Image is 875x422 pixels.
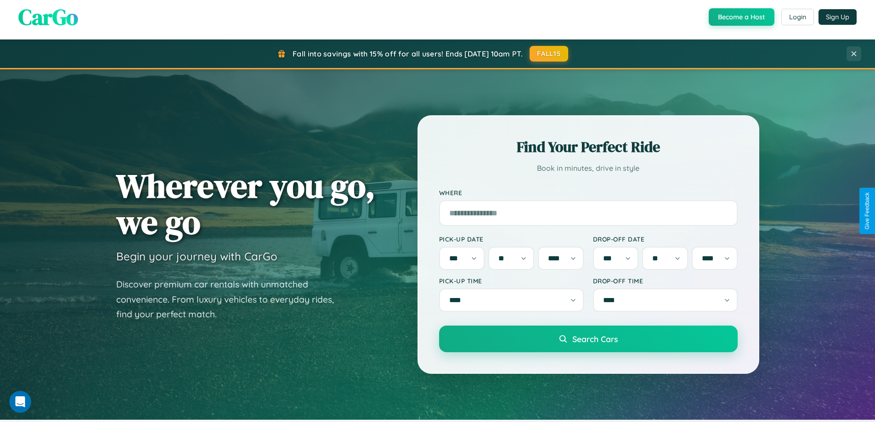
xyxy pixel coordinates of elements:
button: FALL15 [530,46,568,62]
label: Pick-up Date [439,235,584,243]
label: Pick-up Time [439,277,584,285]
label: Drop-off Time [593,277,738,285]
iframe: Intercom live chat [9,391,31,413]
label: Where [439,189,738,197]
h3: Begin your journey with CarGo [116,249,277,263]
button: Login [781,9,814,25]
p: Discover premium car rentals with unmatched convenience. From luxury vehicles to everyday rides, ... [116,277,346,322]
label: Drop-off Date [593,235,738,243]
button: Sign Up [819,9,857,25]
h2: Find Your Perfect Ride [439,137,738,157]
button: Become a Host [709,8,774,26]
h1: Wherever you go, we go [116,168,375,240]
span: CarGo [18,2,78,32]
div: Give Feedback [864,192,870,230]
p: Book in minutes, drive in style [439,162,738,175]
button: Search Cars [439,326,738,352]
span: Search Cars [572,334,618,344]
span: Fall into savings with 15% off for all users! Ends [DATE] 10am PT. [293,49,523,58]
